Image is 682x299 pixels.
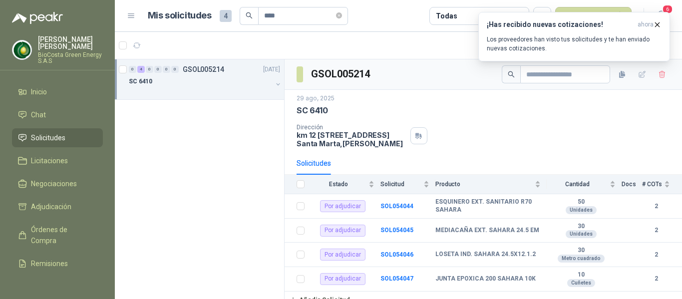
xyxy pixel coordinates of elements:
span: Cantidad [547,181,608,188]
b: 10 [547,271,616,279]
span: close-circle [336,12,342,18]
a: Licitaciones [12,151,103,170]
p: km 12 [STREET_ADDRESS] Santa Marta , [PERSON_NAME] [297,131,406,148]
th: # COTs [642,175,682,194]
b: 2 [642,202,670,211]
span: Órdenes de Compra [31,224,93,246]
b: 50 [547,198,616,206]
span: 6 [662,4,673,14]
b: ESQUINERO EXT. SANITARIO R70 SAHARA [435,198,541,214]
span: 4 [220,10,232,22]
div: Por adjudicar [320,225,365,237]
div: Por adjudicar [320,249,365,261]
span: Remisiones [31,258,68,269]
span: Negociaciones [31,178,77,189]
a: SOL054044 [380,203,413,210]
b: 30 [547,223,616,231]
div: 0 [171,66,179,73]
a: Órdenes de Compra [12,220,103,250]
a: Inicio [12,82,103,101]
p: GSOL005214 [183,66,224,73]
div: 0 [154,66,162,73]
div: Por adjudicar [320,200,365,212]
b: 30 [547,247,616,255]
a: SOL054047 [380,275,413,282]
span: # COTs [642,181,662,188]
span: close-circle [336,11,342,20]
div: Unidades [566,206,597,214]
p: Dirección [297,124,406,131]
span: Producto [435,181,533,188]
div: 0 [146,66,153,73]
div: Cuñetes [567,279,595,287]
b: JUNTA EPOXICA 200 SAHARA 10K [435,275,536,283]
b: 2 [642,226,670,235]
div: 4 [137,66,145,73]
a: SOL054046 [380,251,413,258]
a: SOL054045 [380,227,413,234]
span: search [508,71,515,78]
span: Estado [311,181,366,188]
span: ahora [638,20,654,29]
th: Estado [311,175,380,194]
p: SC 6410 [129,77,152,86]
p: BioCosta Green Energy S.A.S [38,52,103,64]
th: Producto [435,175,547,194]
div: Unidades [566,230,597,238]
a: Adjudicación [12,197,103,216]
button: ¡Has recibido nuevas cotizaciones!ahora Los proveedores han visto tus solicitudes y te han enviad... [478,12,670,61]
h1: Mis solicitudes [148,8,212,23]
b: MEDIACAÑA EXT. SAHARA 24.5 EM [435,227,539,235]
a: 0 4 0 0 0 0 GSOL005214[DATE] SC 6410 [129,63,282,95]
p: [PERSON_NAME] [PERSON_NAME] [38,36,103,50]
th: Cantidad [547,175,622,194]
div: 0 [163,66,170,73]
img: Company Logo [12,40,31,59]
a: Negociaciones [12,174,103,193]
span: Chat [31,109,46,120]
p: SC 6410 [297,105,328,116]
h3: ¡Has recibido nuevas cotizaciones! [487,20,634,29]
a: Chat [12,105,103,124]
div: Por adjudicar [320,273,365,285]
button: 6 [652,7,670,25]
span: search [246,12,253,19]
a: Solicitudes [12,128,103,147]
p: 29 ago, 2025 [297,94,335,103]
div: Todas [436,10,457,21]
th: Docs [622,175,642,194]
span: Inicio [31,86,47,97]
b: 2 [642,250,670,260]
p: Los proveedores han visto tus solicitudes y te han enviado nuevas cotizaciones. [487,35,662,53]
div: Metro cuadrado [558,255,605,263]
span: Solicitudes [31,132,65,143]
span: Licitaciones [31,155,68,166]
th: Solicitud [380,175,435,194]
button: Nueva solicitud [555,7,632,25]
b: LOSETA IND. SAHARA 24.5X12.1.2 [435,251,536,259]
span: Solicitud [380,181,421,188]
a: Remisiones [12,254,103,273]
span: Adjudicación [31,201,71,212]
div: Solicitudes [297,158,331,169]
p: [DATE] [263,65,280,74]
h3: GSOL005214 [311,66,371,82]
img: Logo peakr [12,12,63,24]
div: 0 [129,66,136,73]
b: 2 [642,274,670,284]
